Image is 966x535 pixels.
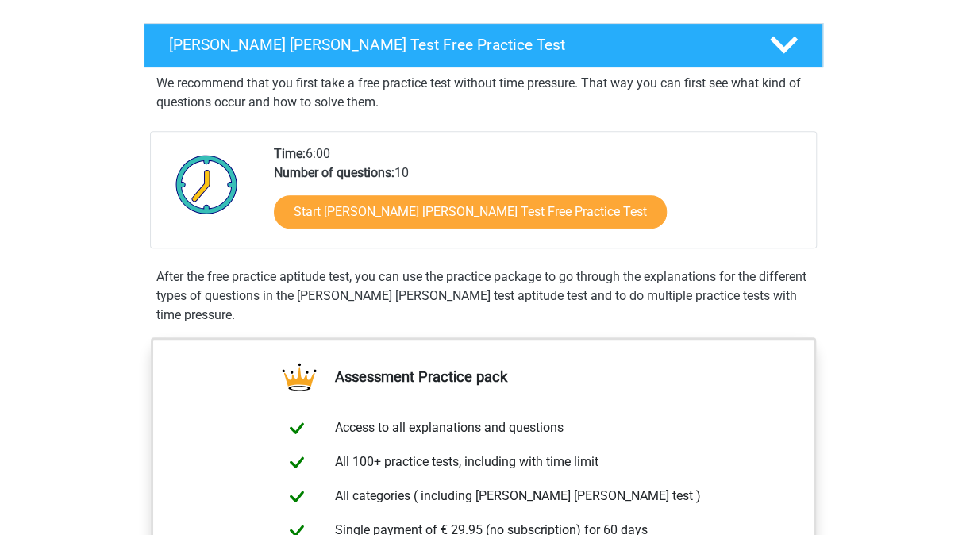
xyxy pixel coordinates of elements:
[274,195,667,229] a: Start [PERSON_NAME] [PERSON_NAME] Test Free Practice Test
[274,146,306,161] b: Time:
[167,144,247,224] img: Clock
[137,23,829,67] a: [PERSON_NAME] [PERSON_NAME] Test Free Practice Test
[156,74,810,112] p: We recommend that you first take a free practice test without time pressure. That way you can fir...
[150,267,817,325] div: After the free practice aptitude test, you can use the practice package to go through the explana...
[274,165,394,180] b: Number of questions:
[169,36,744,54] h4: [PERSON_NAME] [PERSON_NAME] Test Free Practice Test
[262,144,815,248] div: 6:00 10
